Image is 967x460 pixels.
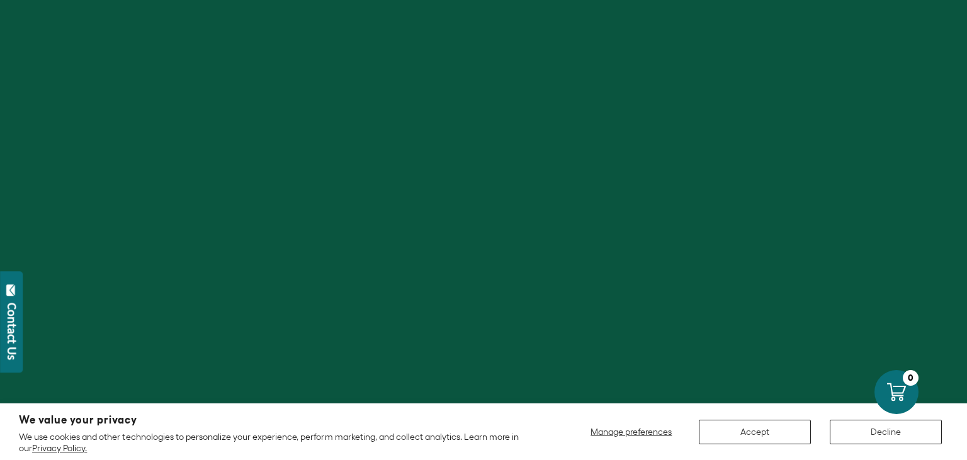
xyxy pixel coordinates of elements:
button: Decline [830,420,942,444]
div: 0 [903,370,919,386]
p: We use cookies and other technologies to personalize your experience, perform marketing, and coll... [19,431,536,454]
h2: We value your privacy [19,415,536,425]
span: Manage preferences [591,427,672,437]
button: Manage preferences [583,420,680,444]
a: Privacy Policy. [32,443,87,453]
button: Accept [699,420,811,444]
div: Contact Us [6,303,18,360]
